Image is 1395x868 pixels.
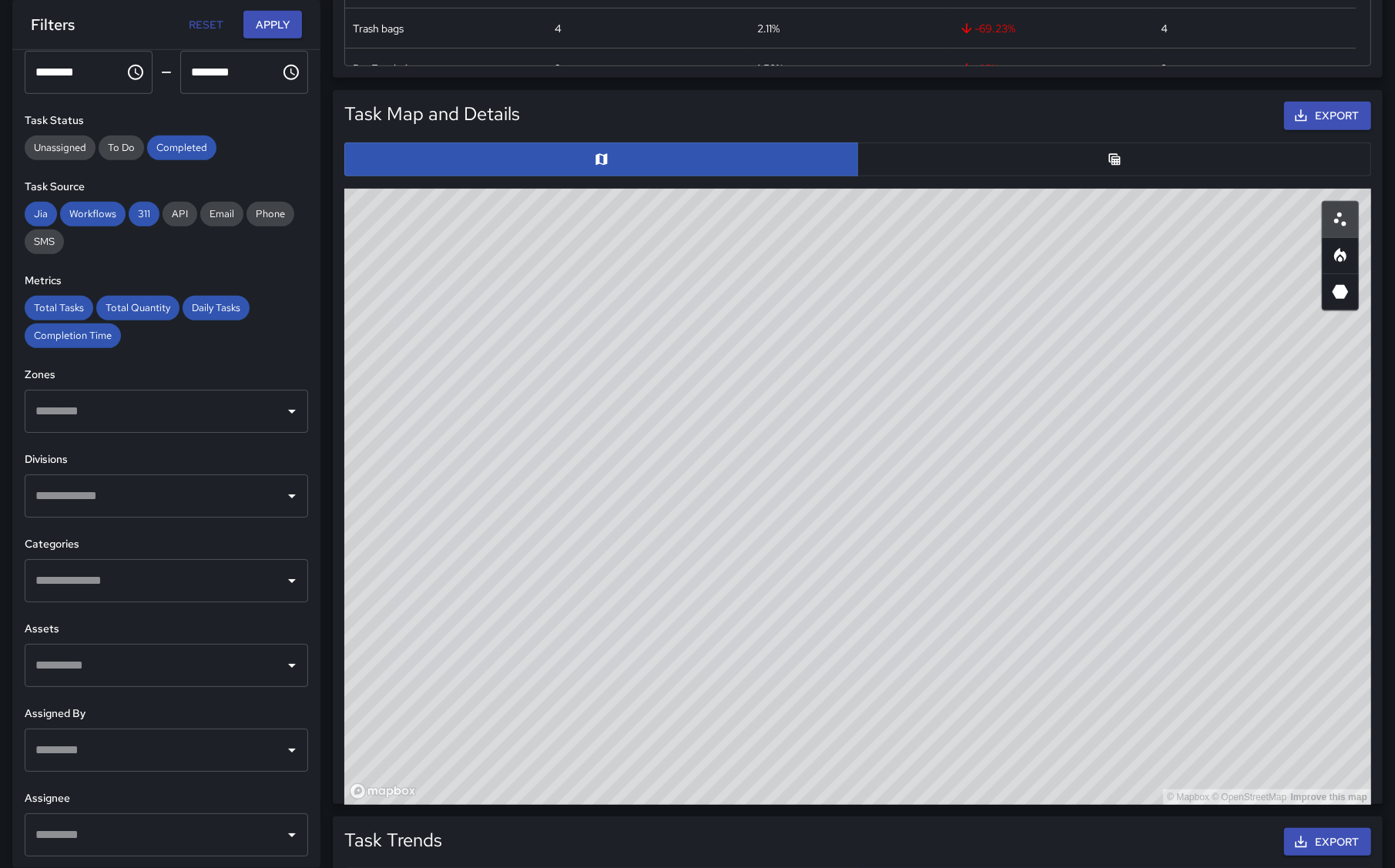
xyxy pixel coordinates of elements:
span: Total Tasks [25,301,93,314]
div: To Do [99,136,144,160]
div: Trash bags [353,21,404,36]
button: Open [281,655,303,676]
div: Completed [147,136,216,160]
div: 1.58% [757,61,783,76]
span: To Do [99,141,144,154]
span: -69.23 % [959,21,1015,36]
div: 311 [129,202,159,226]
span: API [163,207,197,220]
h6: Task Source [25,179,308,196]
button: Map [344,142,858,176]
div: Unassigned [25,136,96,160]
button: Choose time, selected time is 11:59 PM [276,57,307,88]
h6: Task Status [25,112,308,129]
h6: Assets [25,621,308,638]
span: Total Quantity [96,301,179,314]
div: De-Escalation [353,61,420,76]
div: Total Quantity [96,296,179,320]
div: 2.11% [757,21,780,36]
span: SMS [25,235,64,248]
button: Choose time, selected time is 12:00 AM [120,57,151,88]
span: 311 [129,207,159,220]
button: Open [281,570,303,592]
div: Total Tasks [25,296,93,320]
svg: Table [1107,152,1122,167]
button: Export [1284,828,1371,856]
div: Completion Time [25,323,121,348]
span: Completed [147,141,216,154]
button: Open [281,400,303,422]
button: 3D Heatmap [1322,273,1359,310]
span: Completion Time [25,329,121,342]
div: Jia [25,202,57,226]
button: Scatterplot [1322,201,1359,238]
span: Jia [25,207,57,220]
div: Workflows [60,202,126,226]
div: Email [200,202,243,226]
div: Daily Tasks [183,296,250,320]
h6: Divisions [25,451,308,468]
h6: Metrics [25,273,308,290]
span: Email [200,207,243,220]
span: Workflows [60,207,126,220]
div: 3 [1162,61,1168,76]
button: Open [281,485,303,507]
span: Phone [246,207,294,220]
h6: Filters [31,12,75,37]
span: Daily Tasks [183,301,250,314]
button: Table [857,142,1371,176]
div: SMS [25,230,64,254]
button: Reset [182,11,231,39]
h5: Task Trends [344,828,442,853]
div: 3 [555,61,561,76]
div: Phone [246,202,294,226]
div: API [163,202,197,226]
button: Heatmap [1322,237,1359,274]
svg: Map [594,152,609,167]
span: -85 % [959,61,999,76]
button: Export [1284,102,1371,130]
button: Open [281,824,303,846]
button: Open [281,739,303,761]
div: 4 [1162,21,1169,36]
h6: Assignee [25,790,308,807]
h6: Zones [25,367,308,384]
svg: Scatterplot [1331,210,1350,229]
svg: Heatmap [1331,246,1350,265]
button: Apply [243,11,302,39]
h5: Task Map and Details [344,102,520,126]
div: 4 [555,21,562,36]
span: Unassigned [25,141,96,154]
h6: Assigned By [25,705,308,722]
h6: Categories [25,536,308,553]
svg: 3D Heatmap [1331,283,1350,301]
